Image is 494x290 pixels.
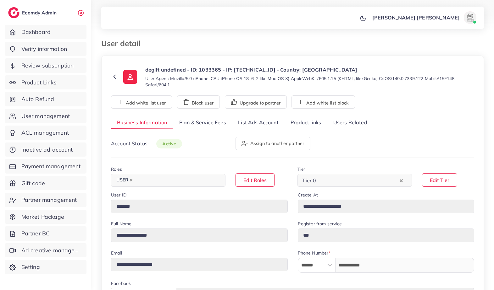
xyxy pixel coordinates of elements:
[298,250,331,256] label: Phone Number
[5,58,86,73] a: Review subscription
[21,196,77,204] span: Partner management
[22,10,58,16] h2: Ecomdy Admin
[422,173,457,187] button: Edit Tier
[291,95,355,109] button: Add white list block
[236,173,275,187] button: Edit Roles
[8,7,19,18] img: logo
[400,177,403,184] button: Clear Selected
[5,42,86,56] a: Verify information
[5,243,86,258] a: Ad creative management
[369,11,479,24] a: [PERSON_NAME] [PERSON_NAME]avatar
[5,25,86,39] a: Dashboard
[5,142,86,157] a: Inactive ad account
[173,116,232,130] a: Plan & Service Fees
[111,174,225,187] div: Search for option
[21,78,57,87] span: Product Links
[21,213,64,221] span: Market Package
[111,166,122,172] label: Roles
[111,116,173,130] a: Business Information
[101,39,146,48] h3: User detail
[111,140,182,148] p: Account Status:
[5,159,86,174] a: Payment management
[114,176,136,185] span: USER
[318,175,398,185] input: Search for option
[111,95,172,109] button: Add white list user
[21,62,74,70] span: Review subscription
[301,176,317,185] span: Tier 0
[464,11,476,24] img: avatar
[298,192,318,198] label: Create At
[5,126,86,140] a: ACL management
[5,75,86,90] a: Product Links
[111,250,122,256] label: Email
[21,263,40,271] span: Setting
[111,221,131,227] label: Full Name
[145,75,474,88] small: User Agent: Mozilla/5.0 (iPhone; CPU iPhone OS 18_6_2 like Mac OS X) AppleWebKit/605.1.15 (KHTML,...
[5,210,86,224] a: Market Package
[21,179,45,187] span: Gift code
[21,162,81,170] span: Payment management
[21,146,73,154] span: Inactive ad account
[111,192,126,198] label: User ID
[21,246,82,255] span: Ad creative management
[21,28,51,36] span: Dashboard
[5,176,86,191] a: Gift code
[156,139,182,148] span: active
[297,174,412,187] div: Search for option
[327,116,373,130] a: Users Related
[225,95,287,109] button: Upgrade to partner
[236,137,310,150] button: Assign to another partner
[111,280,131,287] label: Facebook
[21,129,69,137] span: ACL management
[5,193,86,207] a: Partner management
[136,175,217,185] input: Search for option
[298,221,342,227] label: Register from service
[5,109,86,123] a: User management
[21,112,70,120] span: User management
[285,116,327,130] a: Product links
[130,179,133,182] button: Deselect USER
[177,95,220,109] button: Block user
[145,66,474,73] p: degift undefined - ID: 1033365 - IP: [TECHNICAL_ID] - Country: [GEOGRAPHIC_DATA]
[8,7,58,18] a: logoEcomdy Admin
[5,226,86,241] a: Partner BC
[21,229,50,238] span: Partner BC
[232,116,285,130] a: List Ads Account
[123,70,137,84] img: ic-user-info.36bf1079.svg
[297,166,305,172] label: Tier
[372,14,460,21] p: [PERSON_NAME] [PERSON_NAME]
[21,45,67,53] span: Verify information
[5,260,86,274] a: Setting
[5,92,86,106] a: Auto Refund
[21,95,54,103] span: Auto Refund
